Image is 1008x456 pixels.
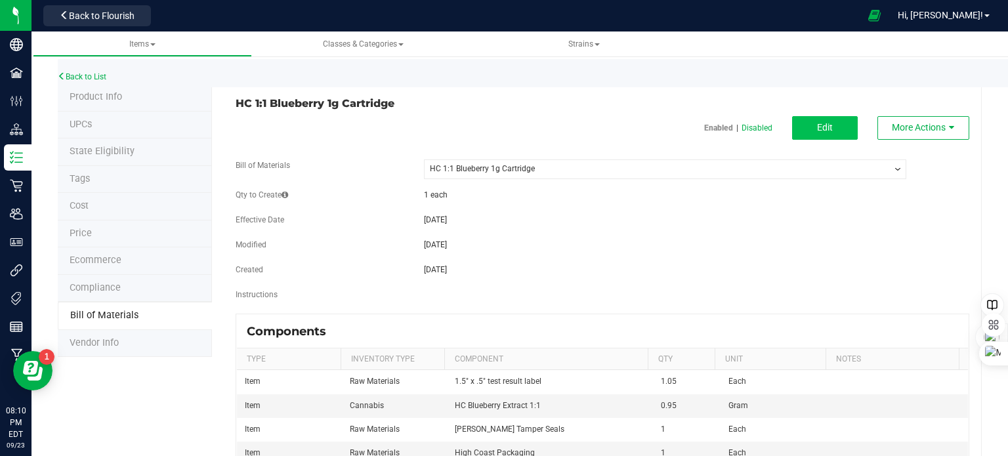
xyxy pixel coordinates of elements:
[792,116,858,140] button: Edit
[728,401,748,410] span: Gram
[350,401,384,410] span: Cannabis
[10,348,23,362] inline-svg: Manufacturing
[648,348,715,371] th: Qty
[69,10,135,21] span: Back to Flourish
[236,159,290,171] label: Bill of Materials
[282,190,288,199] span: The quantity of the item or item variation expected to be created from the component quantities e...
[728,377,746,386] span: Each
[70,310,138,321] span: Bill of Materials
[70,119,92,130] span: Tag
[733,122,742,134] span: |
[455,401,541,410] span: HC Blueberry Extract 1:1
[129,39,156,49] span: Items
[10,94,23,108] inline-svg: Configuration
[236,214,284,226] label: Effective Date
[70,228,92,239] span: Price
[245,377,261,386] span: Item
[6,405,26,440] p: 08:10 PM EDT
[70,200,89,211] span: Cost
[6,440,26,450] p: 09/23
[236,189,288,201] label: Qty to Create
[43,5,151,26] button: Back to Flourish
[70,91,122,102] span: Product Info
[350,425,400,434] span: Raw Materials
[58,72,106,81] a: Back to List
[237,348,341,371] th: Type
[10,38,23,51] inline-svg: Company
[236,239,266,251] label: Modified
[70,282,121,293] span: Compliance
[10,264,23,277] inline-svg: Integrations
[236,289,278,301] label: Instructions
[715,348,826,371] th: Unit
[350,377,400,386] span: Raw Materials
[424,190,448,199] span: 1 each
[10,207,23,220] inline-svg: Users
[10,179,23,192] inline-svg: Retail
[661,377,677,386] span: 1.05
[661,401,677,410] span: 0.95
[13,351,52,390] iframe: Resource center
[444,348,648,371] th: Component
[236,98,593,110] h3: HC 1:1 Blueberry 1g Cartridge
[661,425,665,434] span: 1
[70,146,135,157] span: Tag
[245,401,261,410] span: Item
[826,348,959,371] th: Notes
[10,151,23,164] inline-svg: Inventory
[742,122,772,134] p: Disabled
[455,377,541,386] span: 1.5" x .5" test result label
[341,348,444,371] th: Inventory Type
[245,425,261,434] span: Item
[877,116,969,140] button: More Actions
[70,173,90,184] span: Tag
[424,240,447,249] span: [DATE]
[892,122,946,133] span: More Actions
[728,425,746,434] span: Each
[10,236,23,249] inline-svg: User Roles
[70,255,121,266] span: Ecommerce
[236,264,263,276] label: Created
[70,337,119,348] span: Vendor Info
[10,320,23,333] inline-svg: Reports
[10,66,23,79] inline-svg: Facilities
[424,265,447,274] span: [DATE]
[860,3,889,28] span: Open Ecommerce Menu
[10,292,23,305] inline-svg: Tags
[817,122,833,133] span: Edit
[323,39,404,49] span: Classes & Categories
[424,215,447,224] span: [DATE]
[898,10,983,20] span: Hi, [PERSON_NAME]!
[10,123,23,136] inline-svg: Distribution
[39,349,54,365] iframe: Resource center unread badge
[247,324,336,339] div: Components
[568,39,600,49] span: Strains
[455,425,564,434] span: [PERSON_NAME] Tamper Seals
